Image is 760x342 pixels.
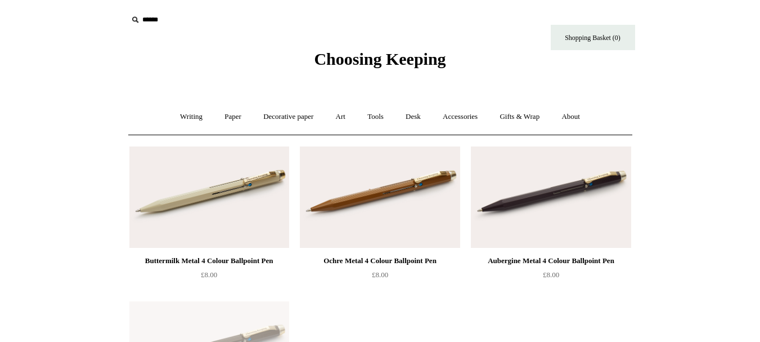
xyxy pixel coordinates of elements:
span: £8.00 [543,270,559,279]
a: Buttermilk Metal 4 Colour Ballpoint Pen Buttermilk Metal 4 Colour Ballpoint Pen [129,146,289,248]
a: Aubergine Metal 4 Colour Ballpoint Pen £8.00 [471,254,631,300]
a: Decorative paper [253,102,323,132]
a: Paper [214,102,251,132]
a: Choosing Keeping [314,59,446,66]
a: Buttermilk Metal 4 Colour Ballpoint Pen £8.00 [129,254,289,300]
a: Accessories [433,102,488,132]
span: £8.00 [372,270,388,279]
span: Choosing Keeping [314,50,446,68]
a: Art [326,102,356,132]
a: Tools [357,102,394,132]
span: £8.00 [201,270,217,279]
a: Aubergine Metal 4 Colour Ballpoint Pen Aubergine Metal 4 Colour Ballpoint Pen [471,146,631,248]
img: Buttermilk Metal 4 Colour Ballpoint Pen [129,146,289,248]
img: Ochre Metal 4 Colour Ballpoint Pen [300,146,460,248]
a: Writing [170,102,213,132]
a: Ochre Metal 4 Colour Ballpoint Pen Ochre Metal 4 Colour Ballpoint Pen [300,146,460,248]
a: Ochre Metal 4 Colour Ballpoint Pen £8.00 [300,254,460,300]
a: About [551,102,590,132]
div: Buttermilk Metal 4 Colour Ballpoint Pen [132,254,286,268]
div: Aubergine Metal 4 Colour Ballpoint Pen [474,254,628,268]
a: Desk [395,102,431,132]
img: Aubergine Metal 4 Colour Ballpoint Pen [471,146,631,248]
a: Shopping Basket (0) [551,25,635,50]
div: Ochre Metal 4 Colour Ballpoint Pen [303,254,457,268]
a: Gifts & Wrap [489,102,550,132]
